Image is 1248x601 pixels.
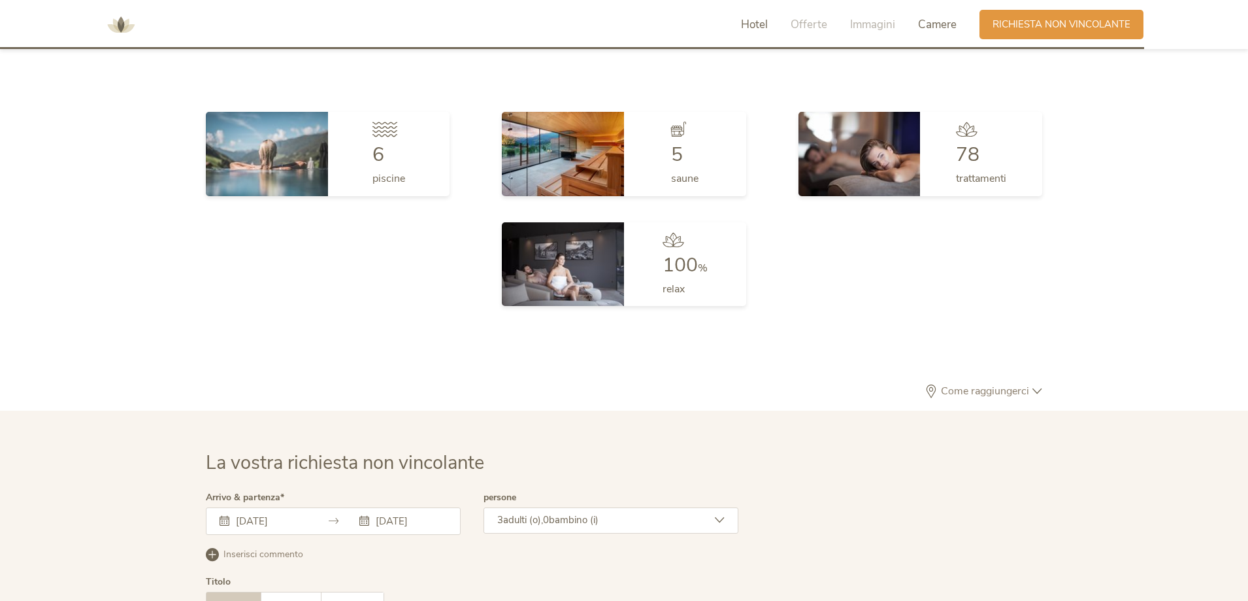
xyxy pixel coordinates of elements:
[223,548,303,561] span: Inserisci commento
[206,493,284,502] label: Arrivo & partenza
[791,17,827,32] span: Offerte
[497,513,503,526] span: 3
[938,386,1032,396] span: Come raggiungerci
[918,17,957,32] span: Camere
[993,18,1130,31] span: Richiesta non vincolante
[484,493,516,502] label: persone
[543,513,549,526] span: 0
[372,171,405,186] span: piscine
[663,252,698,279] span: 100
[372,515,447,528] input: Partenza
[663,282,685,296] span: relax
[206,577,231,587] div: Titolo
[101,5,140,44] img: AMONTI & LUNARIS Wellnessresort
[503,513,543,526] span: adulti (o),
[850,17,895,32] span: Immagini
[741,17,768,32] span: Hotel
[549,513,599,526] span: bambino (i)
[671,141,683,168] span: 5
[956,171,1006,186] span: trattamenti
[698,261,708,275] span: %
[956,141,979,168] span: 78
[671,171,698,186] span: saune
[372,141,384,168] span: 6
[101,20,140,29] a: AMONTI & LUNARIS Wellnessresort
[206,450,484,475] span: La vostra richiesta non vincolante
[233,515,307,528] input: Arrivo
